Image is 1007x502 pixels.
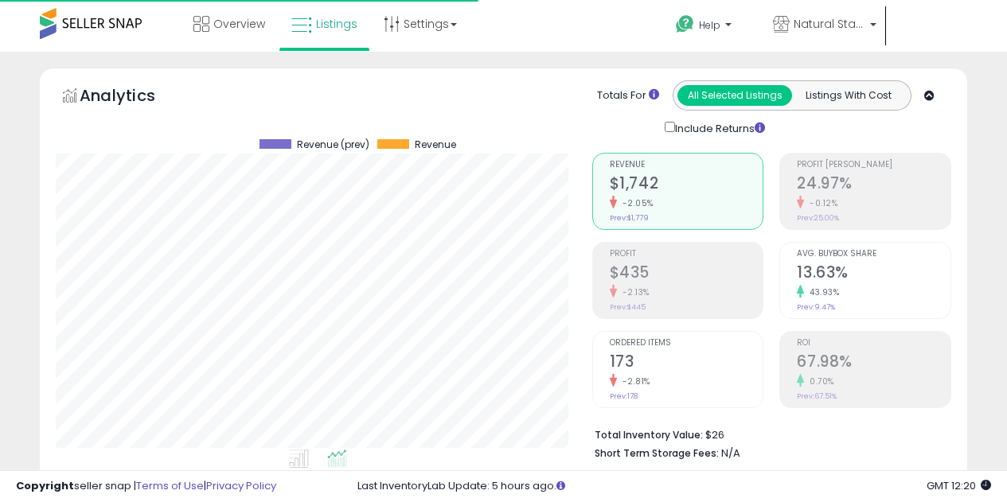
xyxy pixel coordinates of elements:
span: Profit [PERSON_NAME] [797,161,950,169]
span: Listings [316,16,357,32]
span: Overview [213,16,265,32]
small: -2.13% [617,286,650,298]
div: Include Returns [653,119,784,137]
h2: 173 [610,352,763,374]
span: Revenue [610,161,763,169]
small: Prev: $1,779 [610,213,649,223]
h2: $1,742 [610,174,763,196]
span: Ordered Items [610,339,763,348]
small: Prev: $445 [610,302,646,312]
small: -2.81% [617,376,650,387]
span: Revenue [415,139,456,150]
button: All Selected Listings [677,85,792,106]
small: Prev: 9.47% [797,302,835,312]
div: Last InventoryLab Update: 5 hours ago. [357,479,991,494]
span: Help [699,18,720,32]
b: Total Inventory Value: [595,428,703,442]
h2: 24.97% [797,174,950,196]
span: 2025-08-13 12:20 GMT [927,478,991,493]
button: Listings With Cost [791,85,906,106]
small: -2.05% [617,197,654,209]
small: Prev: 67.51% [797,391,837,401]
small: 43.93% [804,286,839,298]
i: Get Help [675,14,695,34]
span: Avg. Buybox Share [797,250,950,259]
small: 0.70% [804,376,834,387]
span: N/A [721,446,740,461]
small: Prev: 178 [610,391,638,401]
small: -0.12% [804,197,837,209]
h2: 67.98% [797,352,950,374]
div: seller snap | | [16,479,276,494]
a: Privacy Policy [206,478,276,493]
b: Short Term Storage Fees: [595,446,719,460]
li: $26 [595,424,939,443]
span: Profit [610,250,763,259]
a: Help [663,2,759,52]
strong: Copyright [16,478,74,493]
span: Revenue (prev) [297,139,369,150]
h2: $435 [610,263,763,285]
div: Totals For [597,88,659,103]
h2: 13.63% [797,263,950,285]
span: ROI [797,339,950,348]
small: Prev: 25.00% [797,213,839,223]
a: Terms of Use [136,478,204,493]
span: Natural State Brands [794,16,865,32]
h5: Analytics [80,84,186,111]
